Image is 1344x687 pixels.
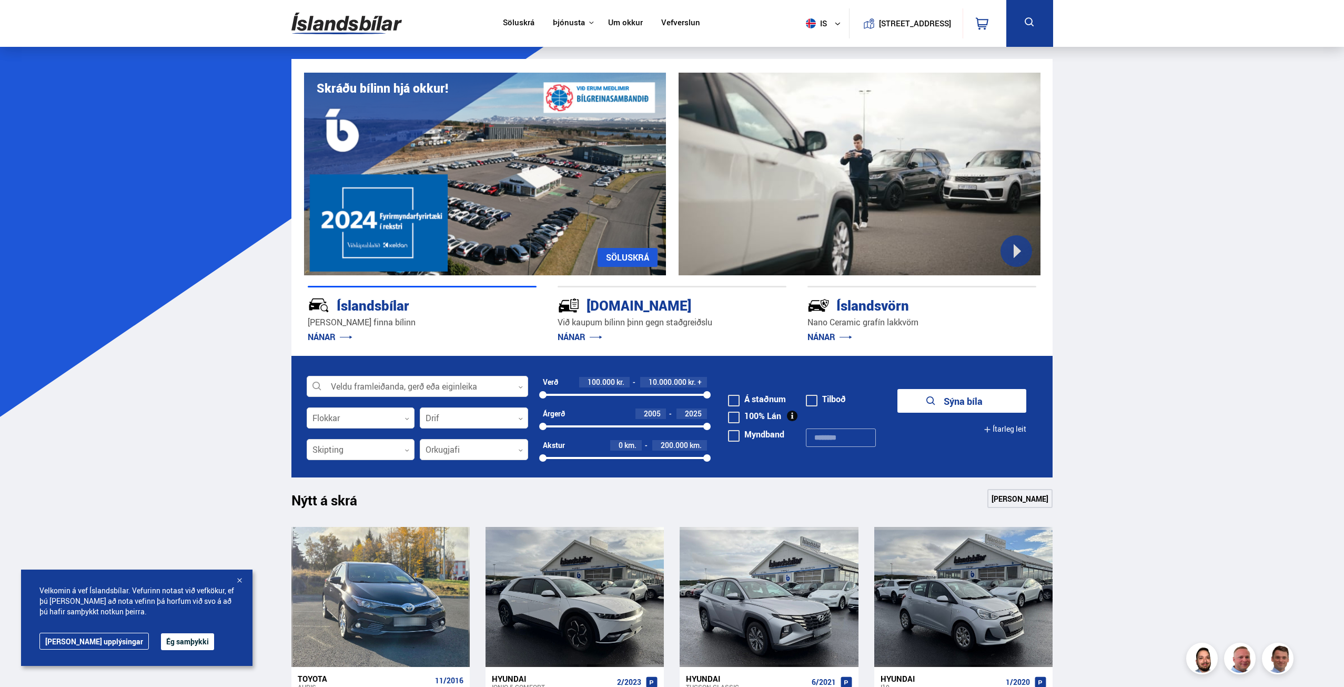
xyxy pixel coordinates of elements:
img: tr5P-W3DuiFaO7aO.svg [558,294,580,316]
button: [STREET_ADDRESS] [883,19,947,28]
span: 11/2016 [435,676,463,685]
img: G0Ugv5HjCgRt.svg [291,6,402,41]
span: kr. [688,378,696,386]
div: Verð [543,378,558,386]
a: [PERSON_NAME] [987,489,1053,508]
a: SÖLUSKRÁ [598,248,658,267]
label: Tilboð [806,395,846,403]
a: Vefverslun [661,18,700,29]
div: Árgerð [543,410,565,418]
span: 6/2021 [812,678,836,686]
a: Söluskrá [503,18,534,29]
button: Ítarleg leit [984,417,1026,441]
p: [PERSON_NAME] finna bílinn [308,316,537,328]
span: km. [624,441,636,450]
img: nhp88E3Fdnt1Opn2.png [1188,644,1219,676]
div: Íslandsbílar [308,295,499,314]
div: Toyota [298,674,431,683]
img: JRvxyua_JYH6wB4c.svg [308,294,330,316]
h1: Nýtt á skrá [291,492,376,514]
a: NÁNAR [558,331,602,343]
div: Akstur [543,441,565,450]
button: is [802,8,849,39]
span: 0 [619,440,623,450]
button: Sýna bíla [897,389,1026,413]
div: [DOMAIN_NAME] [558,295,749,314]
img: FbJEzSuNWCJXmdc-.webp [1264,644,1295,676]
img: -Svtn6bYgwAsiwNX.svg [807,294,830,316]
p: Við kaupum bílinn þinn gegn staðgreiðslu [558,316,786,328]
span: is [802,18,828,28]
a: NÁNAR [308,331,352,343]
span: 2/2023 [617,678,641,686]
a: Um okkur [608,18,643,29]
button: Þjónusta [553,18,585,28]
h1: Skráðu bílinn hjá okkur! [317,81,448,95]
a: [STREET_ADDRESS] [855,8,957,38]
span: kr. [617,378,624,386]
span: 2005 [644,409,661,419]
a: [PERSON_NAME] upplýsingar [39,633,149,650]
label: 100% Lán [728,412,781,420]
a: NÁNAR [807,331,852,343]
span: 100.000 [588,377,615,387]
span: + [698,378,702,386]
span: 1/2020 [1006,678,1030,686]
label: Á staðnum [728,395,786,403]
span: 10.000.000 [649,377,686,387]
img: eKx6w-_Home_640_.png [304,73,666,275]
img: siFngHWaQ9KaOqBr.png [1226,644,1257,676]
div: Íslandsvörn [807,295,999,314]
div: Hyundai [492,674,613,683]
span: Velkomin á vef Íslandsbílar. Vefurinn notast við vefkökur, ef þú [PERSON_NAME] að nota vefinn þá ... [39,585,234,617]
div: Hyundai [881,674,1002,683]
div: Hyundai [686,674,807,683]
span: 200.000 [661,440,688,450]
label: Myndband [728,430,784,439]
img: svg+xml;base64,PHN2ZyB4bWxucz0iaHR0cDovL3d3dy53My5vcmcvMjAwMC9zdmciIHdpZHRoPSI1MTIiIGhlaWdodD0iNT... [806,18,816,28]
span: 2025 [685,409,702,419]
p: Nano Ceramic grafín lakkvörn [807,316,1036,328]
span: km. [690,441,702,450]
button: Ég samþykki [161,633,214,650]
